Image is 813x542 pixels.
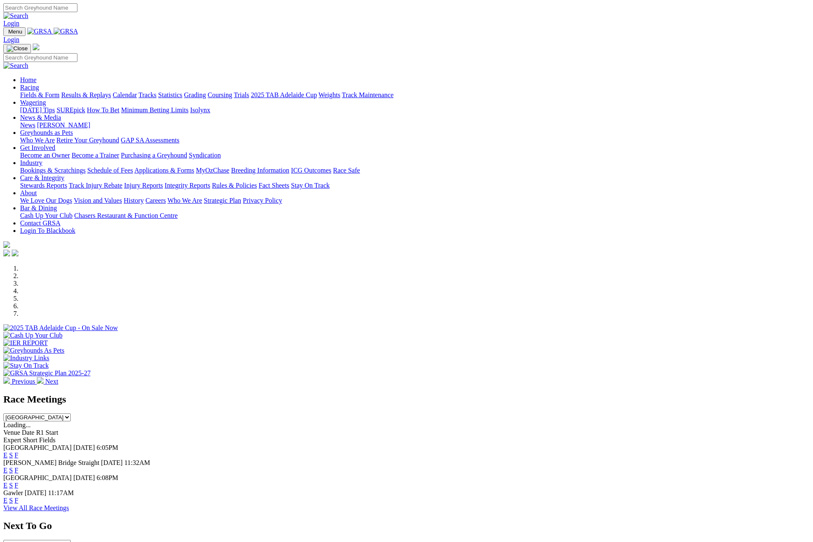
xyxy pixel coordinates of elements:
img: Close [7,45,28,52]
a: Stewards Reports [20,182,67,189]
span: Menu [8,28,22,35]
a: Weights [319,91,340,98]
span: 6:05PM [97,444,118,451]
h2: Next To Go [3,520,810,532]
a: Wagering [20,99,46,106]
a: Who We Are [20,137,55,144]
a: F [15,497,18,504]
span: R1 Start [36,429,58,436]
a: View All Race Meetings [3,504,69,511]
a: Integrity Reports [165,182,210,189]
a: Calendar [113,91,137,98]
a: Schedule of Fees [87,167,133,174]
a: Fields & Form [20,91,59,98]
a: GAP SA Assessments [121,137,180,144]
img: twitter.svg [12,250,18,256]
a: Get Involved [20,144,55,151]
a: Become a Trainer [72,152,119,159]
a: Become an Owner [20,152,70,159]
span: Expert [3,436,21,444]
a: Next [37,378,58,385]
a: Home [20,76,36,83]
a: S [9,482,13,489]
a: News & Media [20,114,61,121]
a: Grading [184,91,206,98]
button: Toggle navigation [3,27,26,36]
a: Strategic Plan [204,197,241,204]
a: Injury Reports [124,182,163,189]
a: Statistics [158,91,183,98]
a: 2025 TAB Adelaide Cup [251,91,317,98]
img: IER REPORT [3,339,48,347]
a: We Love Our Dogs [20,197,72,204]
a: Who We Are [167,197,202,204]
a: E [3,452,8,459]
a: How To Bet [87,106,120,114]
span: [DATE] [73,444,95,451]
span: [GEOGRAPHIC_DATA] [3,474,72,481]
span: 11:17AM [48,489,74,496]
img: Greyhounds As Pets [3,347,64,354]
div: Industry [20,167,810,174]
a: Industry [20,159,42,166]
img: Search [3,12,28,20]
span: Short [23,436,38,444]
a: SUREpick [57,106,85,114]
a: News [20,121,35,129]
a: S [9,452,13,459]
span: Loading... [3,421,31,428]
img: chevron-right-pager-white.svg [37,377,44,384]
a: Rules & Policies [212,182,257,189]
a: F [15,467,18,474]
span: Fields [39,436,55,444]
a: Racing [20,84,39,91]
a: Login [3,36,19,43]
div: Care & Integrity [20,182,810,189]
img: Stay On Track [3,362,49,369]
a: Privacy Policy [243,197,282,204]
a: Bar & Dining [20,204,57,212]
div: Racing [20,91,810,99]
a: Tracks [139,91,157,98]
span: [PERSON_NAME] Bridge Straight [3,459,99,466]
input: Search [3,3,77,12]
a: Fact Sheets [259,182,289,189]
a: Retire Your Greyhound [57,137,119,144]
span: 11:32AM [124,459,150,466]
a: Vision and Values [74,197,122,204]
a: E [3,482,8,489]
a: Careers [145,197,166,204]
img: Cash Up Your Club [3,332,62,339]
a: Minimum Betting Limits [121,106,188,114]
a: Contact GRSA [20,219,60,227]
a: Purchasing a Greyhound [121,152,187,159]
span: Venue [3,429,20,436]
img: 2025 TAB Adelaide Cup - On Sale Now [3,324,118,332]
span: [DATE] [73,474,95,481]
a: MyOzChase [196,167,229,174]
a: Syndication [189,152,221,159]
a: Race Safe [333,167,360,174]
img: logo-grsa-white.png [33,44,39,50]
a: Chasers Restaurant & Function Centre [74,212,178,219]
div: News & Media [20,121,810,129]
img: GRSA [27,28,52,35]
div: Get Involved [20,152,810,159]
div: About [20,197,810,204]
a: Results & Replays [61,91,111,98]
img: GRSA [54,28,78,35]
img: Search [3,62,28,70]
span: Gawler [3,489,23,496]
span: [DATE] [25,489,46,496]
img: logo-grsa-white.png [3,241,10,248]
a: Login To Blackbook [20,227,75,234]
a: Isolynx [190,106,210,114]
a: ICG Outcomes [291,167,331,174]
input: Search [3,53,77,62]
a: Bookings & Scratchings [20,167,85,174]
button: Toggle navigation [3,44,31,53]
a: F [15,482,18,489]
a: E [3,497,8,504]
a: Applications & Forms [134,167,194,174]
a: History [123,197,144,204]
